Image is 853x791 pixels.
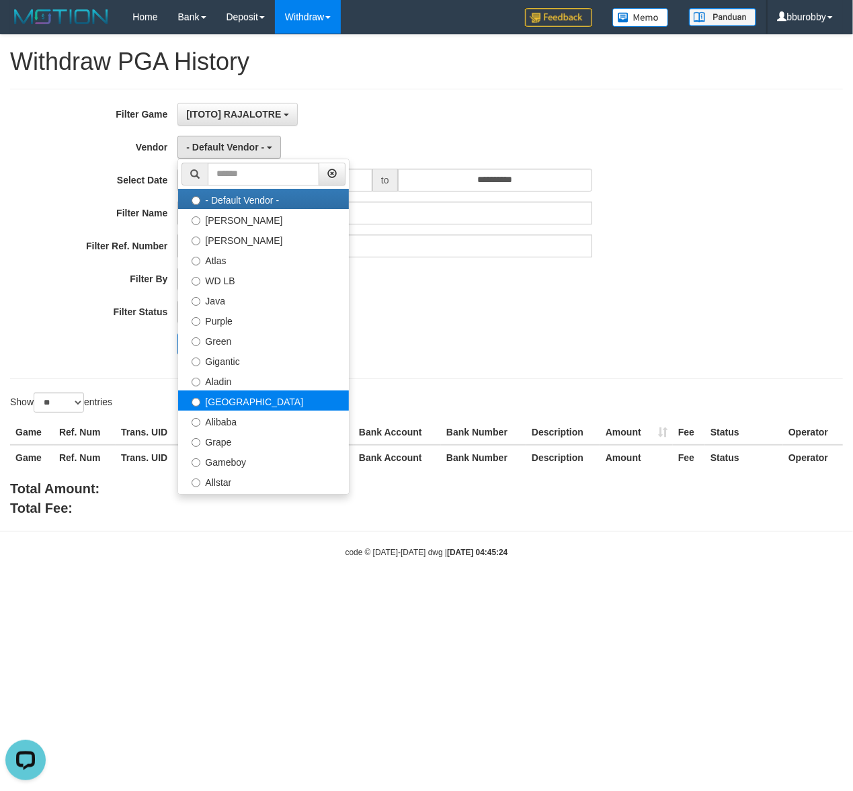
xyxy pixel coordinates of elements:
[10,7,112,27] img: MOTION_logo.png
[192,378,200,386] input: Aladin
[192,196,200,205] input: - Default Vendor -
[178,209,349,229] label: [PERSON_NAME]
[673,445,705,470] th: Fee
[354,420,441,445] th: Bank Account
[116,445,184,470] th: Trans. UID
[192,237,200,245] input: [PERSON_NAME]
[192,337,200,346] input: Green
[705,420,783,445] th: Status
[441,445,526,470] th: Bank Number
[178,471,349,491] label: Allstar
[34,392,84,413] select: Showentries
[783,445,843,470] th: Operator
[689,8,756,26] img: panduan.png
[10,481,99,496] b: Total Amount:
[192,358,200,366] input: Gigantic
[526,445,600,470] th: Description
[192,478,200,487] input: Allstar
[10,392,112,413] label: Show entries
[192,216,200,225] input: [PERSON_NAME]
[192,277,200,286] input: WD LB
[346,548,508,557] small: code © [DATE]-[DATE] dwg |
[673,420,705,445] th: Fee
[447,548,507,557] strong: [DATE] 04:45:24
[178,370,349,390] label: Aladin
[178,431,349,451] label: Grape
[192,398,200,407] input: [GEOGRAPHIC_DATA]
[178,290,349,310] label: Java
[612,8,669,27] img: Button%20Memo.svg
[178,229,349,249] label: [PERSON_NAME]
[54,420,116,445] th: Ref. Num
[178,249,349,269] label: Atlas
[10,420,54,445] th: Game
[705,445,783,470] th: Status
[5,5,46,46] button: Open LiveChat chat widget
[178,491,349,511] label: Xtr
[178,269,349,290] label: WD LB
[372,169,398,192] span: to
[526,420,600,445] th: Description
[192,418,200,427] input: Alibaba
[178,350,349,370] label: Gigantic
[178,411,349,431] label: Alibaba
[186,142,264,153] span: - Default Vendor -
[10,48,843,75] h1: Withdraw PGA History
[10,445,54,470] th: Game
[54,445,116,470] th: Ref. Num
[783,420,843,445] th: Operator
[178,330,349,350] label: Green
[192,438,200,447] input: Grape
[116,420,184,445] th: Trans. UID
[178,451,349,471] label: Gameboy
[178,310,349,330] label: Purple
[354,445,441,470] th: Bank Account
[178,189,349,209] label: - Default Vendor -
[192,297,200,306] input: Java
[600,445,673,470] th: Amount
[177,103,298,126] button: [ITOTO] RAJALOTRE
[192,257,200,265] input: Atlas
[441,420,526,445] th: Bank Number
[178,390,349,411] label: [GEOGRAPHIC_DATA]
[10,501,73,515] b: Total Fee:
[177,136,281,159] button: - Default Vendor -
[186,109,281,120] span: [ITOTO] RAJALOTRE
[192,458,200,467] input: Gameboy
[192,317,200,326] input: Purple
[525,8,592,27] img: Feedback.jpg
[600,420,673,445] th: Amount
